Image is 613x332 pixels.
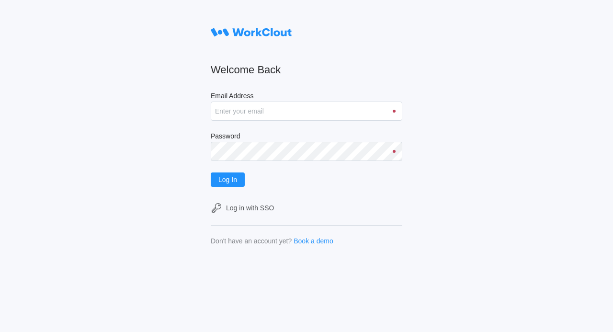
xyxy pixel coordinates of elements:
[211,102,402,121] input: Enter your email
[294,237,333,245] a: Book a demo
[211,237,292,245] div: Don't have an account yet?
[211,132,402,142] label: Password
[211,92,402,102] label: Email Address
[211,202,402,214] a: Log in with SSO
[218,176,237,183] span: Log In
[226,204,274,212] div: Log in with SSO
[211,172,245,187] button: Log In
[211,63,402,77] h2: Welcome Back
